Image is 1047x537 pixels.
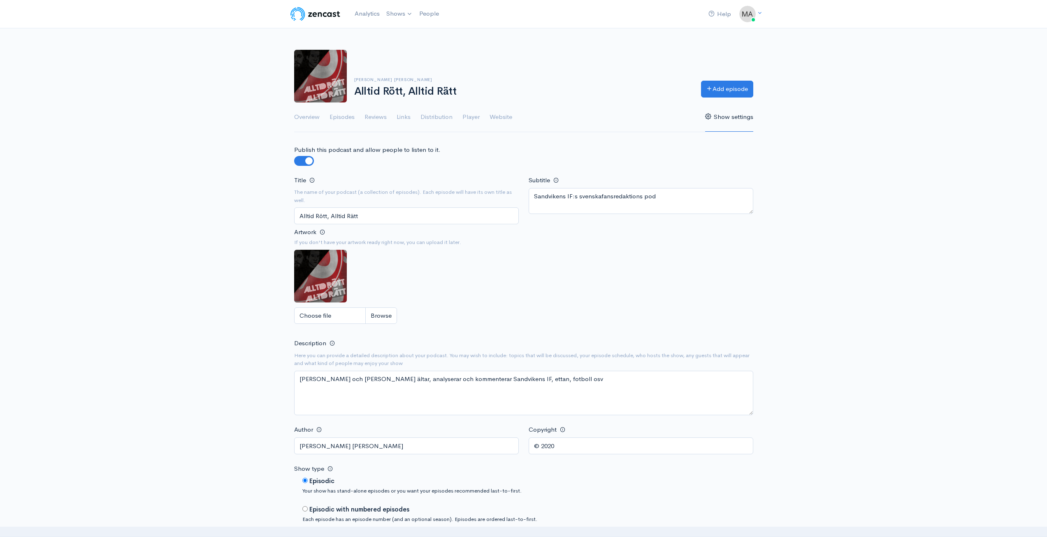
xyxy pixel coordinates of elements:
[701,81,753,98] a: Add episode
[294,145,441,155] label: Publish this podcast and allow people to listen to it.
[309,477,334,485] strong: Episodic
[294,437,519,454] input: Turtle podcast productions
[364,102,387,132] a: Reviews
[705,102,753,132] a: Show settings
[294,371,753,415] textarea: [PERSON_NAME] och [PERSON_NAME] ältar, analyserar och kommenterar Sandvikens IF, ettan, fotboll osv
[309,505,409,513] strong: Episodic with numbered episodes
[351,5,383,23] a: Analytics
[705,5,734,23] a: Help
[354,86,691,98] h1: Alltid Rött, Alltid Rätt
[294,339,326,348] label: Description
[462,102,480,132] a: Player
[294,102,320,132] a: Overview
[294,464,324,474] label: Show type
[330,102,355,132] a: Episodes
[383,5,416,23] a: Shows
[529,425,557,435] label: Copyright
[420,102,453,132] a: Distribution
[294,425,313,435] label: Author
[739,6,756,22] img: ...
[354,77,691,82] h6: [PERSON_NAME] [PERSON_NAME]
[294,207,519,224] input: Turtle Tales
[294,238,519,246] small: If you don't have your artwork ready right now, you can upload it later.
[529,176,550,185] label: Subtitle
[490,102,512,132] a: Website
[302,516,537,523] small: Each episode has an episode number (and an optional season). Episodes are ordered last-to-first.
[289,6,341,22] img: ZenCast Logo
[294,228,316,237] label: Artwork
[294,176,306,185] label: Title
[397,102,411,132] a: Links
[529,437,753,454] input: ©
[294,351,753,367] small: Here you can provide a detailed description about your podcast. You may wish to include: topics t...
[294,188,519,204] small: The name of your podcast (a collection of episodes). Each episode will have its own title as well.
[302,487,522,494] small: Your show has stand-alone episodes or you want your episodes recommended last-to-first.
[416,5,442,23] a: People
[529,188,753,214] textarea: Sandvikens IF:s svenskafansredaktions pod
